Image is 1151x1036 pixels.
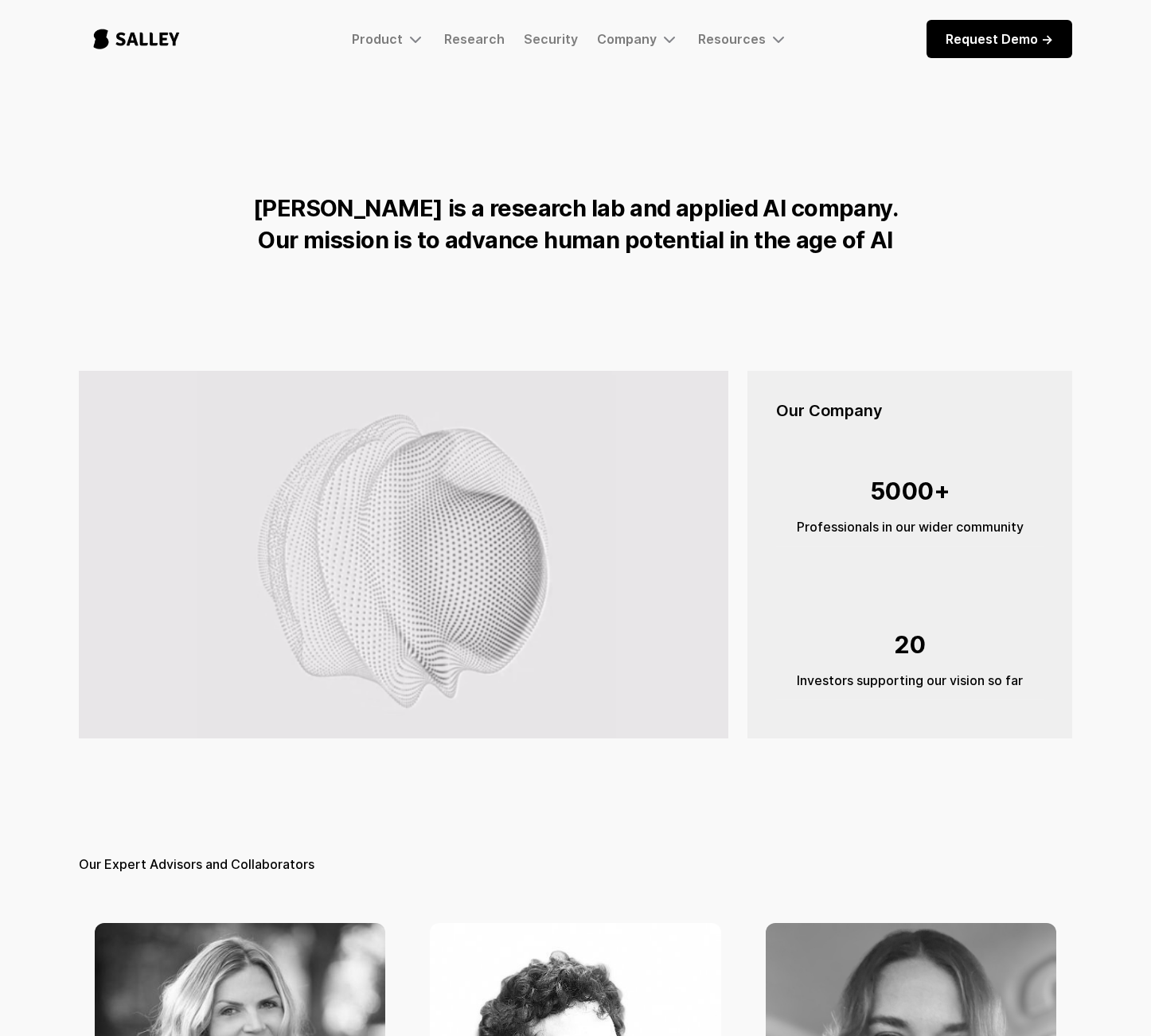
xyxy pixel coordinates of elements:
[79,853,1072,875] h5: Our Expert Advisors and Collaborators
[776,623,1044,666] div: 20
[352,29,425,49] div: Product
[698,29,788,49] div: Resources
[927,20,1072,58] a: Request Demo ->
[597,29,679,49] div: Company
[79,13,194,65] a: home
[524,31,578,47] a: Security
[597,31,657,47] div: Company
[776,469,1044,512] div: 5000+
[253,194,898,254] strong: [PERSON_NAME] is a research lab and applied AI company. Our mission is to advance human potential...
[352,31,403,47] div: Product
[776,399,1044,422] h5: Our Company
[776,517,1044,536] div: Professionals in our wider community
[698,31,766,47] div: Resources
[776,671,1044,690] div: Investors supporting our vision so far
[444,31,505,47] a: Research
